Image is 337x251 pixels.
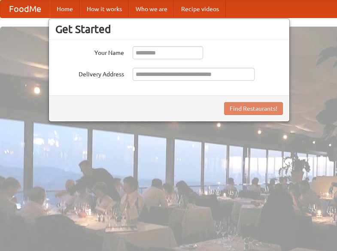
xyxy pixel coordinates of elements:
[224,102,283,115] button: Find Restaurants!
[55,23,283,36] h3: Get Started
[0,0,50,18] a: FoodMe
[55,46,124,57] label: Your Name
[55,68,124,79] label: Delivery Address
[129,0,174,18] a: Who we are
[50,0,80,18] a: Home
[80,0,129,18] a: How it works
[174,0,226,18] a: Recipe videos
